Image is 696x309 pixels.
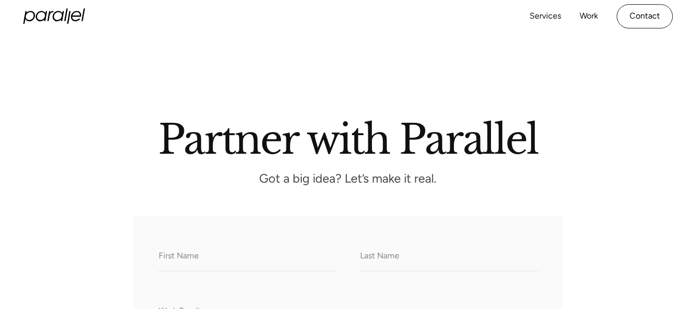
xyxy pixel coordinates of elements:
[617,4,673,28] a: Contact
[360,243,537,271] input: Last Name
[116,174,580,183] p: Got a big idea? Let’s make it real.
[580,9,598,24] a: Work
[530,9,561,24] a: Services
[64,120,631,154] h2: Partner with Parallel
[159,243,336,271] input: First Name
